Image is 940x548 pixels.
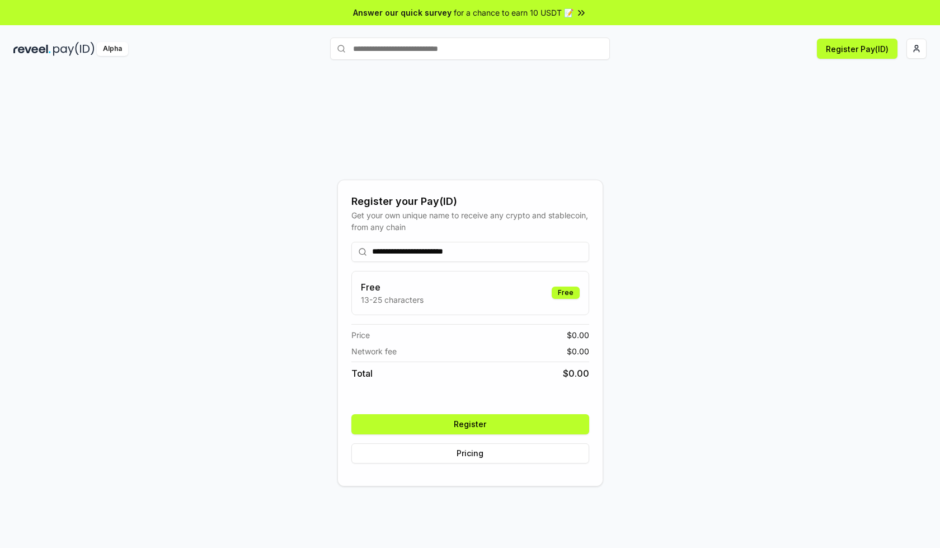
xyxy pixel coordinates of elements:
div: Alpha [97,42,128,56]
span: $ 0.00 [563,367,589,380]
p: 13-25 characters [361,294,424,306]
button: Pricing [351,443,589,463]
span: $ 0.00 [567,345,589,357]
div: Get your own unique name to receive any crypto and stablecoin, from any chain [351,209,589,233]
button: Register Pay(ID) [817,39,897,59]
span: Total [351,367,373,380]
span: for a chance to earn 10 USDT 📝 [454,7,574,18]
span: Price [351,329,370,341]
span: Network fee [351,345,397,357]
div: Free [552,287,580,299]
img: reveel_dark [13,42,51,56]
h3: Free [361,280,424,294]
div: Register your Pay(ID) [351,194,589,209]
span: Answer our quick survey [353,7,452,18]
img: pay_id [53,42,95,56]
button: Register [351,414,589,434]
span: $ 0.00 [567,329,589,341]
